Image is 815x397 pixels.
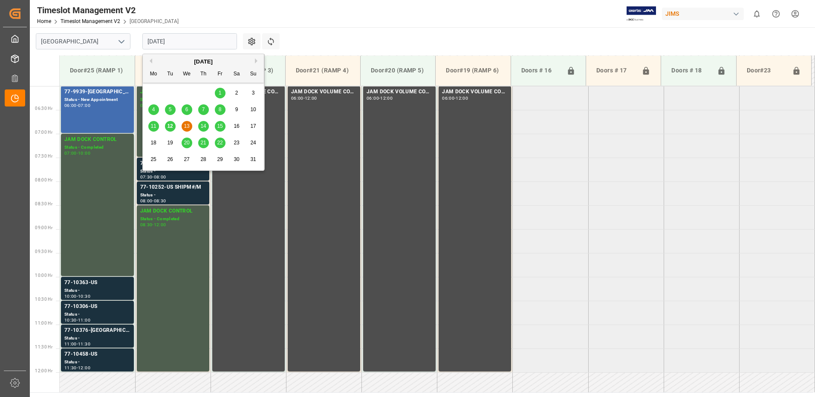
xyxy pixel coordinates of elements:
[64,350,130,359] div: 77-10458-US
[442,88,508,96] div: JAM DOCK VOLUME CONTROL
[250,123,256,129] span: 17
[305,96,317,100] div: 12:00
[64,88,130,96] div: 77-9939-[GEOGRAPHIC_DATA](IN07-13lines)
[148,69,159,80] div: Mo
[198,121,209,132] div: Choose Thursday, August 14th, 2025
[61,18,120,24] a: Timeslot Management V2
[77,151,78,155] div: -
[743,63,789,79] div: Door#23
[518,63,563,79] div: Doors # 16
[184,156,189,162] span: 27
[292,63,353,78] div: Door#21 (RAMP 4)
[456,96,468,100] div: 12:00
[248,154,259,165] div: Choose Sunday, August 31st, 2025
[150,123,156,129] span: 11
[167,123,173,129] span: 12
[35,154,52,158] span: 07:30 Hr
[250,156,256,162] span: 31
[35,178,52,182] span: 08:00 Hr
[64,311,130,318] div: Status -
[35,249,52,254] span: 09:30 Hr
[140,175,153,179] div: 07:30
[234,123,239,129] span: 16
[36,33,130,49] input: Type to search/select
[66,63,128,78] div: Door#25 (RAMP 1)
[215,69,225,80] div: Fr
[64,366,77,370] div: 11:30
[64,359,130,366] div: Status -
[140,159,206,168] div: 77-10249-US
[152,223,153,227] div: -
[291,88,357,96] div: JAM DOCK VOLUME CONTROL
[77,294,78,298] div: -
[143,58,264,66] div: [DATE]
[185,106,188,112] span: 6
[140,192,206,199] div: Status -
[255,58,260,63] button: Next Month
[35,106,52,111] span: 06:30 Hr
[252,90,255,96] span: 3
[140,88,206,96] div: JAM DOCK CONTROL
[215,121,225,132] div: Choose Friday, August 15th, 2025
[77,366,78,370] div: -
[77,318,78,322] div: -
[78,294,90,298] div: 10:30
[217,123,223,129] span: 15
[454,96,456,100] div: -
[198,104,209,115] div: Choose Thursday, August 7th, 2025
[35,368,52,373] span: 12:00 Hr
[78,151,90,155] div: 10:00
[662,6,747,22] button: JIMS
[140,96,206,104] div: Status - Completed
[140,104,153,107] div: 06:00
[219,90,222,96] span: 1
[182,104,192,115] div: Choose Wednesday, August 6th, 2025
[148,121,159,132] div: Choose Monday, August 11th, 2025
[198,69,209,80] div: Th
[747,4,766,23] button: show 0 new notifications
[234,140,239,146] span: 23
[140,207,206,216] div: JAM DOCK CONTROL
[37,18,51,24] a: Home
[64,287,130,294] div: Status -
[200,156,206,162] span: 28
[231,88,242,98] div: Choose Saturday, August 2nd, 2025
[152,106,155,112] span: 4
[35,201,52,206] span: 08:30 Hr
[140,199,153,203] div: 08:00
[380,96,393,100] div: 12:00
[182,121,192,132] div: Choose Wednesday, August 13th, 2025
[248,138,259,148] div: Choose Sunday, August 24th, 2025
[78,342,90,346] div: 11:30
[219,106,222,112] span: 8
[200,123,206,129] span: 14
[248,121,259,132] div: Choose Sunday, August 17th, 2025
[250,140,256,146] span: 24
[215,154,225,165] div: Choose Friday, August 29th, 2025
[367,63,428,78] div: Door#20 (RAMP 5)
[148,138,159,148] div: Choose Monday, August 18th, 2025
[367,96,379,100] div: 06:00
[64,326,130,335] div: 77-10376-[GEOGRAPHIC_DATA]
[367,88,432,96] div: JAM DOCK VOLUME CONTROL
[140,168,206,175] div: Status -
[77,342,78,346] div: -
[64,135,130,144] div: JAM DOCK CONTROL
[35,130,52,135] span: 07:00 Hr
[167,140,173,146] span: 19
[140,216,206,223] div: Status - Completed
[303,96,305,100] div: -
[154,199,166,203] div: 08:30
[78,318,90,322] div: 11:00
[668,63,713,79] div: Doors # 18
[154,223,166,227] div: 12:00
[64,279,130,287] div: 77-10363-US
[231,69,242,80] div: Sa
[182,154,192,165] div: Choose Wednesday, August 27th, 2025
[593,63,638,79] div: Doors # 17
[215,88,225,98] div: Choose Friday, August 1st, 2025
[215,104,225,115] div: Choose Friday, August 8th, 2025
[64,144,130,151] div: Status - Completed
[64,318,77,322] div: 10:30
[64,302,130,311] div: 77-10306-US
